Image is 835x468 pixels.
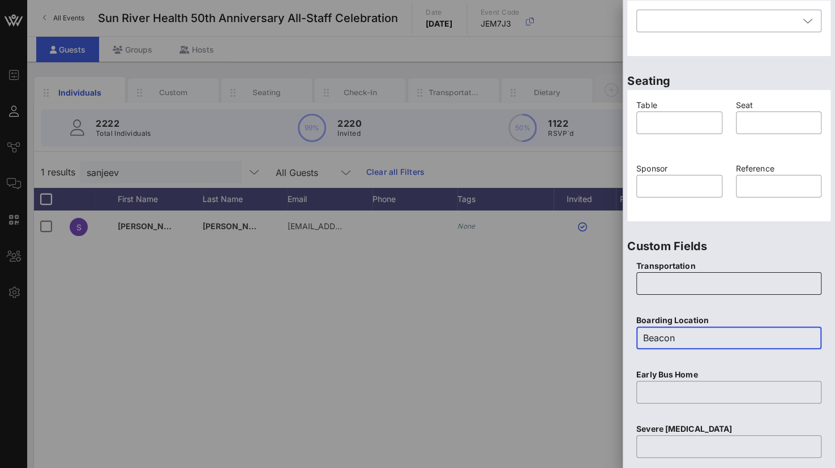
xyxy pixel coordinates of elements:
[636,314,821,327] p: Boarding Location
[636,260,821,272] p: Transportation
[627,72,830,90] p: Seating
[627,237,830,255] p: Custom Fields
[636,368,821,381] p: Early Bus Home
[736,162,822,175] p: Reference
[636,162,722,175] p: Sponsor
[736,99,822,111] p: Seat
[636,423,821,435] p: Severe [MEDICAL_DATA]
[636,99,722,111] p: Table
